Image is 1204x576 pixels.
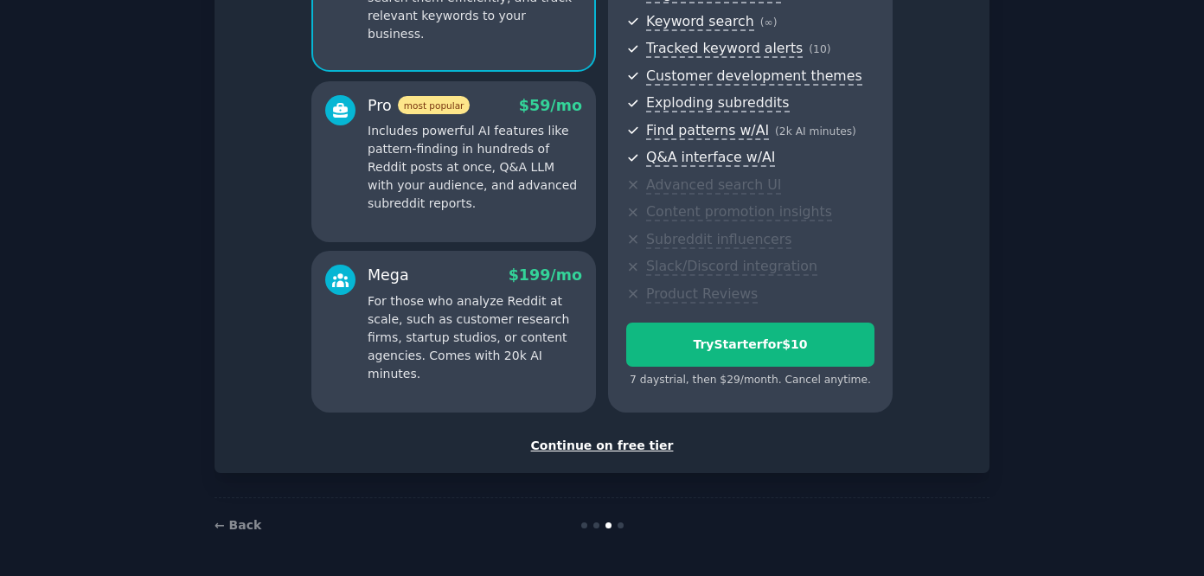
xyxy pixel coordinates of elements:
[509,266,582,284] span: $ 199 /mo
[646,258,817,276] span: Slack/Discord integration
[646,40,803,58] span: Tracked keyword alerts
[398,96,471,114] span: most popular
[233,437,971,455] div: Continue on free tier
[646,203,832,221] span: Content promotion insights
[626,373,874,388] div: 7 days trial, then $ 29 /month . Cancel anytime.
[646,149,775,167] span: Q&A interface w/AI
[368,122,582,213] p: Includes powerful AI features like pattern-finding in hundreds of Reddit posts at once, Q&A LLM w...
[646,122,769,140] span: Find patterns w/AI
[368,95,470,117] div: Pro
[646,176,781,195] span: Advanced search UI
[626,323,874,367] button: TryStarterfor$10
[646,67,862,86] span: Customer development themes
[627,336,874,354] div: Try Starter for $10
[646,13,754,31] span: Keyword search
[215,518,261,532] a: ← Back
[646,285,758,304] span: Product Reviews
[760,16,778,29] span: ( ∞ )
[368,292,582,383] p: For those who analyze Reddit at scale, such as customer research firms, startup studios, or conte...
[646,94,789,112] span: Exploding subreddits
[809,43,830,55] span: ( 10 )
[646,231,791,249] span: Subreddit influencers
[519,97,582,114] span: $ 59 /mo
[368,265,409,286] div: Mega
[775,125,856,138] span: ( 2k AI minutes )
